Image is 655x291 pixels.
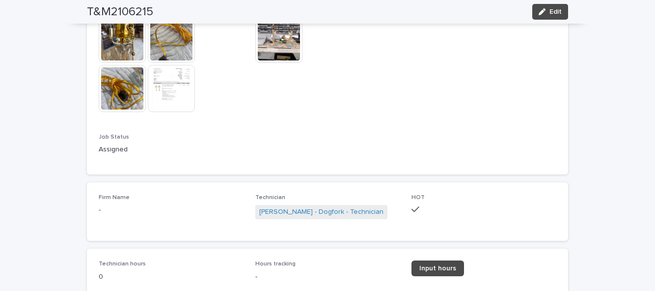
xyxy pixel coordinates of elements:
button: Edit [532,4,568,20]
span: Technician hours [99,261,146,267]
span: Input hours [419,265,456,272]
span: Job Status [99,134,129,140]
span: Technician [255,195,285,201]
span: Firm Name [99,195,130,201]
p: - [99,205,244,215]
span: HOT [411,195,425,201]
h2: T&M2106215 [87,5,153,19]
p: 0 [99,272,244,282]
span: Edit [549,8,562,15]
span: Hours tracking [255,261,296,267]
p: Assigned [99,145,556,155]
a: Input hours [411,261,464,276]
p: - [255,272,400,282]
a: [PERSON_NAME] - Dogfork - Technician [259,207,383,217]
